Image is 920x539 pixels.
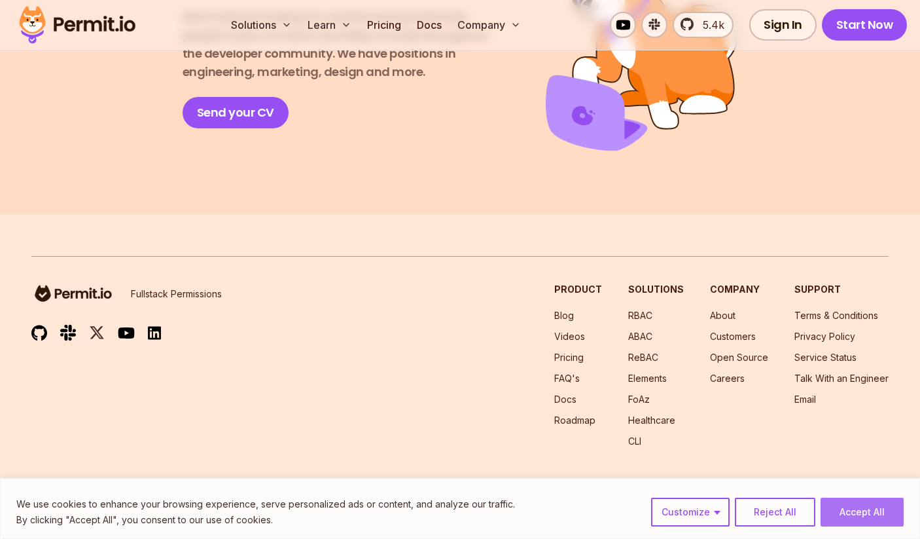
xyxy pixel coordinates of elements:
h3: Support [794,283,889,296]
img: twitter [89,325,105,341]
a: Customers [710,331,756,342]
a: Send your CV [183,97,289,128]
h3: Product [554,283,602,296]
a: Service Status [794,352,857,363]
a: ReBAC [628,352,658,363]
a: CLI [628,436,641,447]
img: logo [31,283,115,304]
a: About [710,310,735,321]
a: Sign In [749,9,817,41]
a: Privacy Policy [794,331,855,342]
p: Fullstack Permissions [131,288,222,301]
a: Blog [554,310,574,321]
button: Solutions [226,12,297,38]
a: Email [794,394,816,405]
a: FAQ's [554,373,580,384]
p: By clicking "Accept All", you consent to our use of cookies. [16,512,515,528]
a: Start Now [822,9,908,41]
a: Videos [554,331,585,342]
button: Learn [302,12,357,38]
a: Elements [628,373,667,384]
button: Customize [651,498,730,527]
img: linkedin [148,325,161,341]
a: Careers [710,373,745,384]
a: Pricing [554,352,584,363]
img: slack [60,324,76,341]
a: ABAC [628,331,652,342]
a: Roadmap [554,415,595,426]
a: Docs [412,12,447,38]
a: Talk With an Engineer [794,373,889,384]
a: Pricing [362,12,406,38]
p: We use cookies to enhance your browsing experience, serve personalized ads or content, and analyz... [16,496,515,512]
img: Permit logo [13,3,141,47]
button: Accept All [821,498,904,527]
a: Docs [554,394,576,405]
span: 5.4k [695,17,724,33]
img: youtube [118,325,135,341]
button: Reject All [735,498,815,527]
a: Healthcare [628,415,675,426]
a: RBAC [628,310,652,321]
a: Open Source [710,352,768,363]
h3: Company [710,283,768,296]
a: Terms & Conditions [794,310,878,321]
a: 5.4k [673,12,734,38]
img: github [31,325,47,341]
button: Company [452,12,526,38]
a: FoAz [628,394,650,405]
h3: Solutions [628,283,684,296]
